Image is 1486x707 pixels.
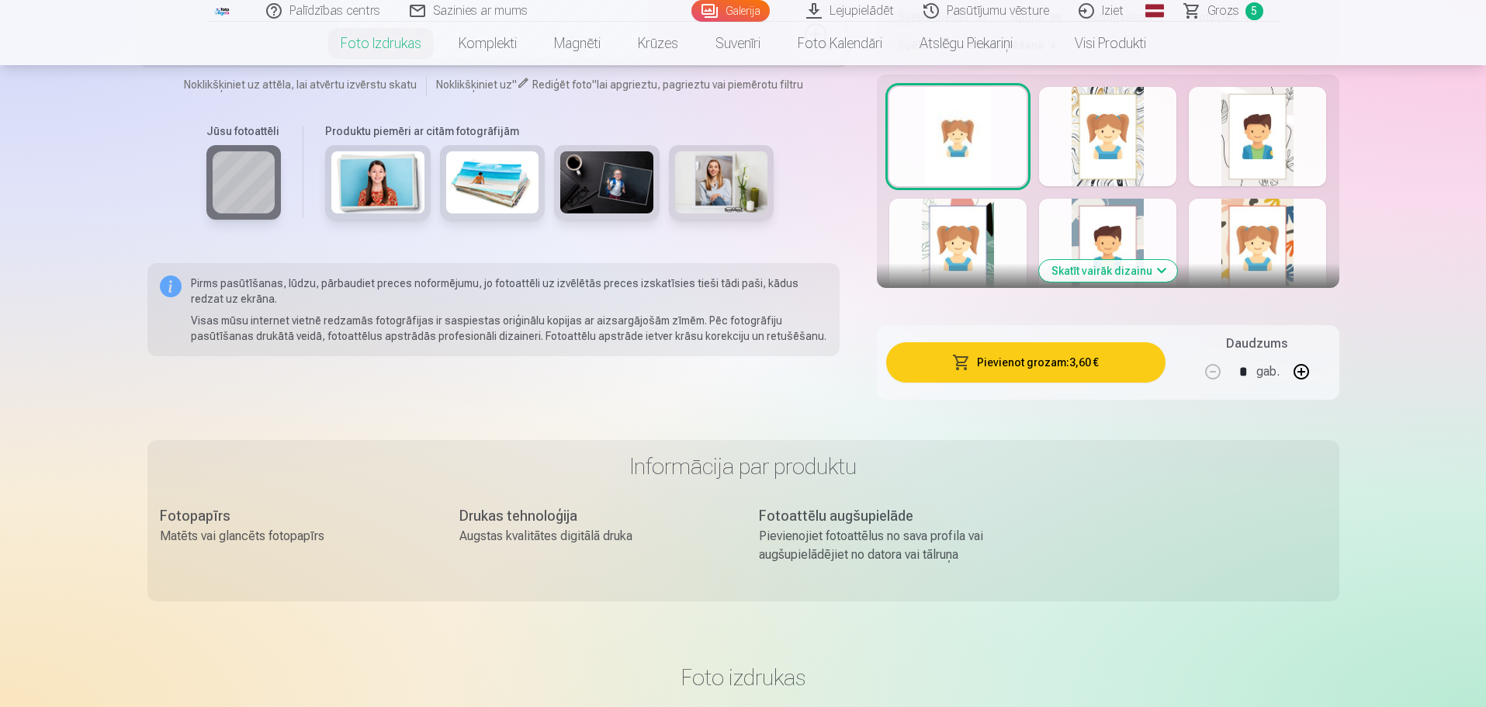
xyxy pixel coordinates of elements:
div: Drukas tehnoloģija [459,505,728,527]
div: Fotopapīrs [160,505,428,527]
a: Atslēgu piekariņi [901,22,1031,65]
div: Matēts vai glancēts fotopapīrs [160,527,428,546]
a: Foto izdrukas [322,22,440,65]
h3: Foto izdrukas [160,664,1327,691]
span: Rediģēt foto [532,78,592,91]
button: Skatīt vairāk dizainu [1039,260,1177,282]
span: lai apgrieztu, pagrieztu vai piemērotu filtru [597,78,803,91]
span: " [592,78,597,91]
a: Komplekti [440,22,535,65]
div: Augstas kvalitātes digitālā druka [459,527,728,546]
span: " [512,78,517,91]
a: Krūzes [619,22,697,65]
span: Noklikšķiniet uz attēla, lai atvērtu izvērstu skatu [184,77,417,92]
a: Magnēti [535,22,619,65]
span: 5 [1245,2,1263,20]
a: Visi produkti [1031,22,1165,65]
div: Pievienojiet fotoattēlus no sava profila vai augšupielādējiet no datora vai tālruņa [759,527,1027,564]
h5: Daudzums [1226,334,1287,353]
img: /fa1 [214,6,231,16]
a: Foto kalendāri [779,22,901,65]
p: Visas mūsu internet vietnē redzamās fotogrāfijas ir saspiestas oriģinālu kopijas ar aizsargājošām... [191,313,828,344]
span: Noklikšķiniet uz [436,78,512,91]
div: Fotoattēlu augšupielāde [759,505,1027,527]
h6: Jūsu fotoattēli [206,123,281,139]
p: Pirms pasūtīšanas, lūdzu, pārbaudiet preces noformējumu, jo fotoattēli uz izvēlētās preces izskat... [191,276,828,307]
h3: Informācija par produktu [160,452,1327,480]
button: Pievienot grozam:3,60 € [886,342,1165,383]
span: Grozs [1207,2,1239,20]
a: Suvenīri [697,22,779,65]
h6: Produktu piemēri ar citām fotogrāfijām [319,123,780,139]
div: gab. [1256,353,1280,390]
